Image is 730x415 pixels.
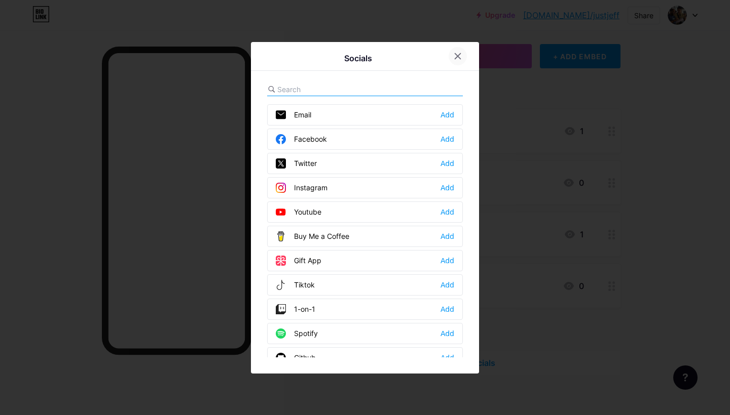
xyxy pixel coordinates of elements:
div: Add [441,110,454,120]
div: Add [441,207,454,217]
div: 1-on-1 [276,304,315,314]
div: Socials [344,52,372,64]
div: Instagram [276,183,327,193]
div: Add [441,183,454,193]
div: Github [276,353,316,363]
div: Add [441,328,454,339]
input: Search [277,84,389,95]
div: Add [441,353,454,363]
div: Facebook [276,134,327,144]
div: Add [441,304,454,314]
div: Youtube [276,207,321,217]
div: Add [441,231,454,241]
div: Twitter [276,158,317,169]
div: Add [441,256,454,266]
div: Buy Me a Coffee [276,231,349,241]
div: Add [441,158,454,169]
div: Add [441,134,454,144]
div: Add [441,280,454,290]
div: Gift App [276,256,321,266]
div: Spotify [276,328,318,339]
div: Tiktok [276,280,315,290]
div: Email [276,110,311,120]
